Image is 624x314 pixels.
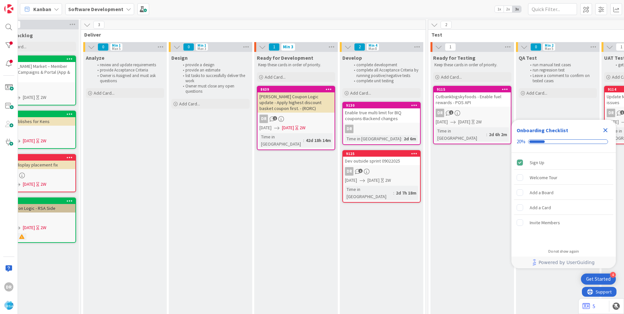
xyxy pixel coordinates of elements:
[179,101,200,107] span: Add Card...
[345,125,353,133] div: DR
[434,109,511,117] div: DR
[350,78,420,84] li: complete unit testing
[583,302,595,310] a: 5
[259,124,272,131] span: [DATE]
[345,167,353,176] div: DR
[607,118,619,125] span: [DATE]
[433,86,511,144] a: 9115Cutbankbigskyfoods - Enable fuel rewards - POS APIDR[DATE][DATE]2WTime in [GEOGRAPHIC_DATA]:2...
[526,62,596,68] li: run manual test cases
[600,125,611,135] div: Close Checklist
[23,137,35,144] span: [DATE]
[94,73,163,84] li: Owner is Assigned and must ask questions
[514,215,613,230] div: Invite Members is incomplete.
[504,6,512,12] span: 2x
[511,257,616,268] div: Footer
[530,219,560,227] div: Invite Members
[257,92,335,113] div: [PERSON_NAME] Coupon Logic update - Apply highest discount basket coupon first. - (RORC)
[179,73,249,84] li: list tasks to successfully deliver the work
[112,47,120,50] div: Max 5
[545,44,554,47] div: Min 2
[530,159,544,166] div: Sign Up
[436,127,486,142] div: Time in [GEOGRAPHIC_DATA]
[4,301,13,310] img: avatar
[367,177,380,184] span: [DATE]
[487,131,509,138] div: 2d 6h 2m
[282,124,294,131] span: [DATE]
[526,73,596,84] li: Leave a comment to confirm on tested cases
[265,74,286,80] span: Add Card...
[98,43,109,51] span: 0
[345,135,401,142] div: Time in [GEOGRAPHIC_DATA]
[260,87,335,92] div: 8639
[350,62,420,68] li: complete development
[512,6,521,12] span: 3x
[436,109,444,117] div: DR
[519,55,537,61] span: QA Test
[511,120,616,268] div: Checklist Container
[23,181,35,188] span: [DATE]
[350,68,420,78] li: complete all Acceptance Criteria by running positive/negative tests
[445,43,456,51] span: 1
[343,102,420,108] div: 9130
[517,139,525,145] div: 20%
[342,55,362,61] span: Develop
[259,133,303,148] div: Time in [GEOGRAPHIC_DATA]
[179,84,249,94] li: Owner must close any open questions
[303,137,304,144] span: :
[511,153,616,244] div: Checklist items
[300,124,305,131] div: 2W
[515,257,613,268] a: Powered by UserGuiding
[4,4,13,13] img: Visit kanbanzone.com
[343,125,420,133] div: DR
[346,151,420,156] div: 9125
[528,3,577,15] input: Quick Filter...
[343,151,420,165] div: 9125Dev outside sprint 09022025
[441,21,452,29] span: 2
[40,94,46,101] div: 2W
[40,137,46,144] div: 2W
[342,102,421,145] a: 9130Enable true multi limit for BIQ coupons-Backend changesDRTime in [GEOGRAPHIC_DATA]:2d 6m
[514,170,613,185] div: Welcome Tour is incomplete.
[354,43,365,51] span: 2
[436,118,448,125] span: [DATE]
[179,68,249,73] li: provide an estimate
[526,68,596,73] li: run regression test
[343,157,420,165] div: Dev outside sprint 09022025
[259,115,268,123] div: DR
[94,68,163,73] li: provide Acceptance Criteria
[581,274,616,285] div: Open Get Started checklist, remaining modules: 4
[393,189,394,196] span: :
[112,44,121,47] div: Min 1
[269,43,280,51] span: 1
[514,185,613,200] div: Add a Board is incomplete.
[342,150,421,203] a: 9125Dev outside sprint 09022025DR[DATE][DATE]2WTime in [GEOGRAPHIC_DATA]:2d 7h 18m
[1,57,75,61] div: 9122
[343,108,420,123] div: Enable true multi limit for BIQ coupons-Backend changes
[517,139,611,145] div: Checklist progress: 20%
[343,151,420,157] div: 9125
[358,169,363,173] span: 1
[40,181,46,188] div: 2W
[517,126,568,134] div: Onboarding Checklist
[514,200,613,215] div: Add a Card is incomplete.
[304,137,333,144] div: 42d 18h 14m
[197,44,206,47] div: Min 1
[402,135,418,142] div: 2d 6m
[586,276,611,282] div: Get Started
[197,47,206,50] div: Max 3
[433,55,476,61] span: Ready for Testing
[258,62,334,68] p: Keep these cards in order of priority.
[4,282,13,291] div: DR
[434,86,511,92] div: 9115
[538,259,595,266] span: Powered by UserGuiding
[530,174,557,181] div: Welcome Tour
[1,112,75,117] div: 9000
[434,62,510,68] p: Keep these cards in order of priority.
[437,87,511,92] div: 9115
[23,94,35,101] span: [DATE]
[401,135,402,142] span: :
[33,5,51,13] span: Kanban
[607,109,615,117] div: DR
[434,86,511,107] div: 9115Cutbankbigskyfoods - Enable fuel rewards - POS API
[273,116,277,120] span: 1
